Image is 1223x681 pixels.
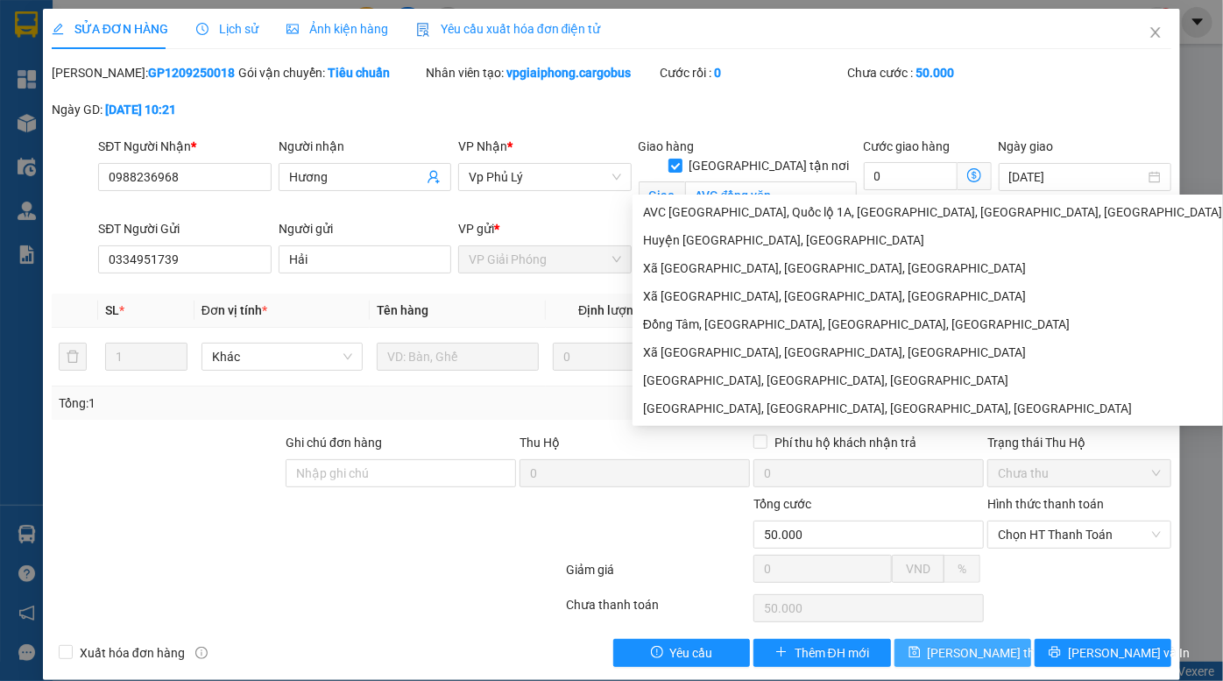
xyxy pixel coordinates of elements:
[864,162,958,190] input: Cước giao hàng
[1149,25,1163,39] span: close
[98,137,271,156] div: SĐT Người Nhận
[520,436,560,450] span: Thu Hộ
[1049,646,1061,660] span: printer
[714,66,721,80] b: 0
[685,181,857,209] input: Giao tận nơi
[377,343,539,371] input: VD: Bàn, Ghế
[416,22,601,36] span: Yêu cầu xuất hóa đơn điện tử
[987,433,1171,452] div: Trạng thái Thu Hộ
[105,303,119,317] span: SL
[196,22,258,36] span: Lịch sử
[651,646,663,660] span: exclamation-circle
[753,639,890,667] button: plusThêm ĐH mới
[286,436,382,450] label: Ghi chú đơn hàng
[998,460,1161,486] span: Chưa thu
[52,63,236,82] div: [PERSON_NAME]:
[377,303,428,317] span: Tên hàng
[639,139,695,153] span: Giao hàng
[643,202,1222,222] div: AVC [GEOGRAPHIC_DATA], Quốc lộ 1A, [GEOGRAPHIC_DATA], [GEOGRAPHIC_DATA], [GEOGRAPHIC_DATA]
[52,100,236,119] div: Ngày GD:
[908,646,921,660] span: save
[1009,167,1145,187] input: Ngày giao
[73,643,192,663] span: Xuất hóa đơn hàng
[1035,639,1171,667] button: printer[PERSON_NAME] và In
[506,66,631,80] b: vpgiaiphong.cargobus
[643,315,1222,334] div: Đồng Tâm, [GEOGRAPHIC_DATA], [GEOGRAPHIC_DATA], [GEOGRAPHIC_DATA]
[416,23,430,37] img: icon
[928,643,1068,663] span: [PERSON_NAME] thay đổi
[212,344,353,370] span: Khác
[565,560,753,591] div: Giảm giá
[59,343,87,371] button: delete
[967,168,981,182] span: dollar-circle
[775,646,788,660] span: plus
[639,181,685,209] span: Giao
[52,22,168,36] span: SỬA ĐƠN HÀNG
[643,399,1222,418] div: [GEOGRAPHIC_DATA], [GEOGRAPHIC_DATA], [GEOGRAPHIC_DATA], [GEOGRAPHIC_DATA]
[201,303,267,317] span: Đơn vị tính
[643,343,1222,362] div: Xã [GEOGRAPHIC_DATA], [GEOGRAPHIC_DATA], [GEOGRAPHIC_DATA]
[915,66,954,80] b: 50.000
[279,137,451,156] div: Người nhận
[286,459,516,487] input: Ghi chú đơn hàng
[196,23,209,35] span: clock-circle
[469,246,620,273] span: VP Giải Phóng
[286,23,299,35] span: picture
[578,303,640,317] span: Định lượng
[643,231,1222,250] div: Huyện [GEOGRAPHIC_DATA], [GEOGRAPHIC_DATA]
[59,394,473,413] div: Tổng: 1
[329,66,391,80] b: Tiêu chuẩn
[286,22,388,36] span: Ảnh kiện hàng
[469,164,620,190] span: Vp Phủ Lý
[660,63,844,82] div: Cước rồi :
[239,63,423,82] div: Gói vận chuyển:
[847,63,1031,82] div: Chưa cước :
[148,66,235,80] b: GP1209250018
[958,562,966,576] span: %
[643,371,1222,390] div: [GEOGRAPHIC_DATA], [GEOGRAPHIC_DATA], [GEOGRAPHIC_DATA]
[753,497,811,511] span: Tổng cước
[98,219,271,238] div: SĐT Người Gửi
[1068,643,1191,663] span: [PERSON_NAME] và In
[279,219,451,238] div: Người gửi
[52,23,64,35] span: edit
[670,643,713,663] span: Yêu cầu
[1131,9,1180,58] button: Close
[987,497,1104,511] label: Hình thức thanh toán
[195,647,208,659] span: info-circle
[998,521,1161,548] span: Chọn HT Thanh Toán
[682,156,857,175] span: [GEOGRAPHIC_DATA] tận nơi
[894,639,1031,667] button: save[PERSON_NAME] thay đổi
[864,139,951,153] label: Cước giao hàng
[999,139,1054,153] label: Ngày giao
[458,219,631,238] div: VP gửi
[767,433,923,452] span: Phí thu hộ khách nhận trả
[795,643,869,663] span: Thêm ĐH mới
[458,139,507,153] span: VP Nhận
[643,259,1222,278] div: Xã [GEOGRAPHIC_DATA], [GEOGRAPHIC_DATA], [GEOGRAPHIC_DATA]
[105,103,176,117] b: [DATE] 10:21
[643,287,1222,306] div: Xã [GEOGRAPHIC_DATA], [GEOGRAPHIC_DATA], [GEOGRAPHIC_DATA]
[613,639,750,667] button: exclamation-circleYêu cầu
[565,595,753,626] div: Chưa thanh toán
[427,170,441,184] span: user-add
[426,63,656,82] div: Nhân viên tạo:
[906,562,930,576] span: VND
